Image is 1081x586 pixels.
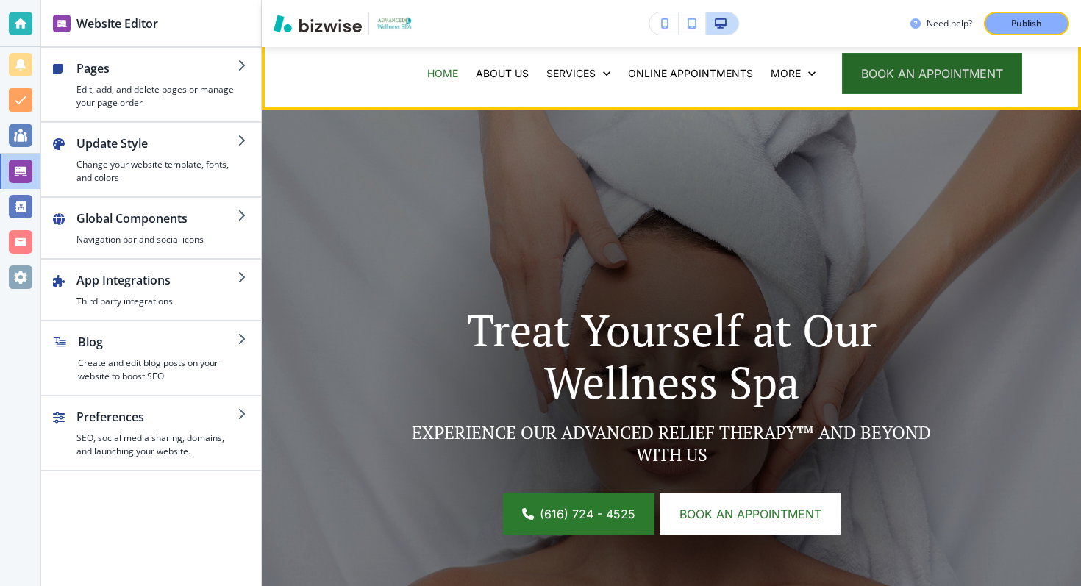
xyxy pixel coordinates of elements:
span: Book an appointment [679,505,821,523]
img: Bizwise Logo [274,15,362,32]
p: SERVICES [546,66,596,81]
button: Global ComponentsNavigation bar and social icons [41,198,261,258]
button: Book an appointment [660,493,841,535]
h4: Navigation bar and social icons [76,233,238,246]
img: editor icon [53,15,71,32]
p: ABOUT US [476,66,529,81]
h2: Website Editor [76,15,158,32]
h2: Blog [78,333,238,351]
p: Treat Yourself at Our Wellness Spa [402,304,941,408]
a: (616) 724 - 4525 [503,493,654,535]
p: Publish [1011,17,1042,30]
h4: SEO, social media sharing, domains, and launching your website. [76,432,238,458]
p: EXPERIENCE OUR ADVANCED RELIEF THERAPY™ AND BEYOND WITH US [402,421,941,465]
h3: Need help? [927,17,972,30]
button: PagesEdit, add, and delete pages or manage your page order [41,48,261,121]
h4: Change your website template, fonts, and colors [76,158,238,185]
button: BlogCreate and edit blog posts on your website to boost SEO [41,321,261,395]
h2: Pages [76,60,238,77]
h2: Update Style [76,135,238,152]
h2: Global Components [76,210,238,227]
button: book an appointment [842,53,1022,94]
span: (616) 724 - 4525 [540,505,635,523]
button: Publish [984,12,1069,35]
p: ONLINE APPOINTMENTS [628,66,753,81]
button: PreferencesSEO, social media sharing, domains, and launching your website. [41,396,261,470]
p: HOME [427,66,458,81]
button: App IntegrationsThird party integrations [41,260,261,320]
h2: App Integrations [76,271,238,289]
button: Update StyleChange your website template, fonts, and colors [41,123,261,196]
img: Your Logo [375,15,415,31]
h4: Create and edit blog posts on your website to boost SEO [78,357,238,383]
h4: Edit, add, and delete pages or manage your page order [76,83,238,110]
p: More [771,66,801,81]
h2: Preferences [76,408,238,426]
h4: Third party integrations [76,295,238,308]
